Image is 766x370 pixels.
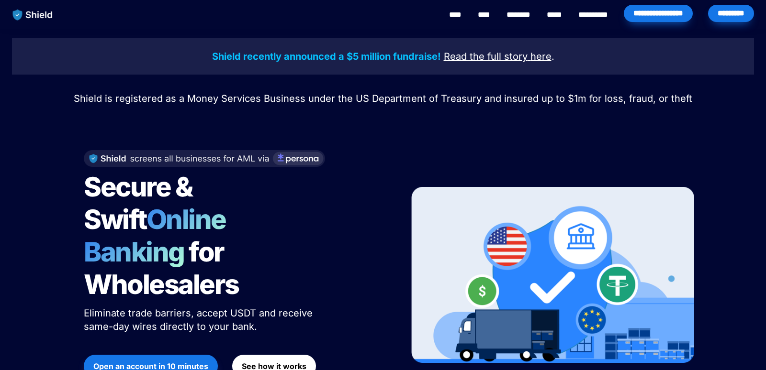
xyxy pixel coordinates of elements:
[552,51,554,62] span: .
[84,203,236,268] span: Online Banking
[84,236,239,301] span: for Wholesalers
[444,52,528,62] a: Read the full story
[530,51,552,62] u: here
[84,171,197,236] span: Secure & Swift
[444,51,528,62] u: Read the full story
[84,307,315,332] span: Eliminate trade barriers, accept USDT and receive same-day wires directly to your bank.
[8,5,57,25] img: website logo
[530,52,552,62] a: here
[212,51,441,62] strong: Shield recently announced a $5 million fundraise!
[74,93,692,104] span: Shield is registered as a Money Services Business under the US Department of Treasury and insured...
